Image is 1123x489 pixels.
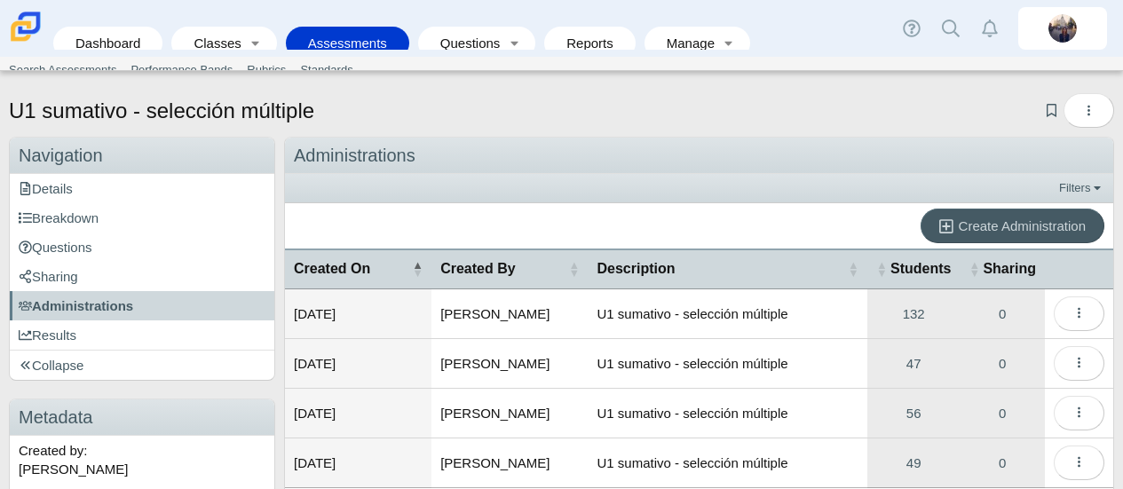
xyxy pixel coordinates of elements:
[19,298,133,313] span: Administrations
[123,57,240,83] a: Performance Bands
[10,351,274,380] a: Collapse
[876,260,887,278] span: Students : Activate to sort
[431,438,588,488] td: [PERSON_NAME]
[19,210,99,225] span: Breakdown
[960,289,1045,338] a: Manage Sharing
[19,146,103,165] span: Navigation
[969,260,979,278] span: Sharing : Activate to sort
[890,259,951,279] span: Students
[1064,93,1114,128] button: More options
[431,339,588,389] td: [PERSON_NAME]
[960,389,1045,438] a: Manage Sharing
[1054,346,1104,381] button: More options
[285,339,431,389] td: [DATE]
[2,57,123,83] a: Search Assessments
[7,8,44,45] img: Carmen School of Science & Technology
[285,438,431,488] td: [DATE]
[1054,296,1104,331] button: More options
[19,240,92,255] span: Questions
[1043,103,1060,118] a: Add bookmark
[921,209,1104,243] a: Create Administration
[62,27,154,59] a: Dashboard
[9,96,314,126] h1: U1 sumativo - selección múltiple
[285,138,1113,174] div: Administrations
[19,181,73,196] span: Details
[1054,446,1104,480] button: More options
[1018,7,1107,50] a: britta.barnhart.NdZ84j
[10,262,274,291] a: Sharing
[19,269,78,284] span: Sharing
[1055,179,1109,197] a: Filters
[960,438,1045,487] a: Manage Sharing
[19,327,76,343] span: Results
[293,57,360,83] a: Standards
[653,27,716,59] a: Manage
[867,389,960,438] a: View Participants
[10,233,274,262] a: Questions
[19,358,83,373] span: Collapse
[294,259,408,279] span: Created On
[1054,396,1104,430] button: More options
[10,291,274,320] a: Administrations
[10,436,274,484] div: Created by: [PERSON_NAME]
[959,218,1086,233] span: Create Administration
[970,9,1009,48] a: Alerts
[553,27,627,59] a: Reports
[412,260,423,278] span: Created On : Activate to invert sorting
[597,259,844,279] span: Description
[589,389,867,438] td: U1 sumativo - selección múltiple
[431,389,588,438] td: [PERSON_NAME]
[10,174,274,203] a: Details
[427,27,502,59] a: Questions
[10,203,274,233] a: Breakdown
[240,57,293,83] a: Rubrics
[7,33,44,48] a: Carmen School of Science & Technology
[180,27,242,59] a: Classes
[589,339,867,389] td: U1 sumativo - selección múltiple
[960,339,1045,388] a: Manage Sharing
[440,259,565,279] span: Created By
[502,27,526,59] a: Toggle expanded
[1048,14,1077,43] img: britta.barnhart.NdZ84j
[589,289,867,339] td: U1 sumativo - selección múltiple
[589,438,867,488] td: U1 sumativo - selección múltiple
[10,320,274,350] a: Results
[569,260,580,278] span: Created By : Activate to sort
[295,27,400,59] a: Assessments
[243,27,268,59] a: Toggle expanded
[431,289,588,339] td: [PERSON_NAME]
[867,438,960,487] a: View Participants
[285,389,431,438] td: [DATE]
[285,289,431,339] td: [DATE]
[848,260,858,278] span: Description : Activate to sort
[716,27,741,59] a: Toggle expanded
[867,339,960,388] a: View Participants
[983,259,1036,279] span: Sharing
[867,289,960,338] a: View Participants
[10,399,274,436] h3: Metadata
